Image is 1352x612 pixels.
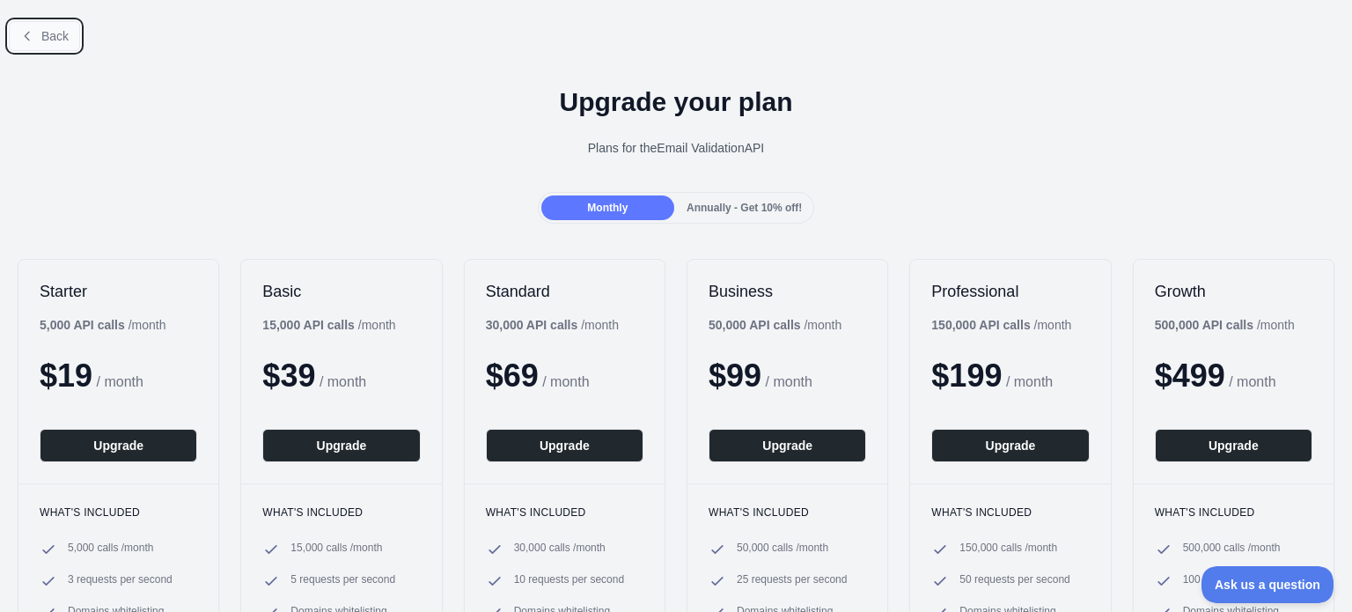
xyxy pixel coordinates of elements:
[709,358,761,394] span: $ 99
[931,281,1089,302] h2: Professional
[1155,281,1312,302] h2: Growth
[1155,316,1295,334] div: / month
[709,281,866,302] h2: Business
[931,358,1002,394] span: $ 199
[1155,358,1225,394] span: $ 499
[1155,318,1253,332] b: 500,000 API calls
[1201,566,1334,603] iframe: Toggle Customer Support
[709,316,841,334] div: / month
[486,318,578,332] b: 30,000 API calls
[931,318,1030,332] b: 150,000 API calls
[486,358,539,394] span: $ 69
[486,316,619,334] div: / month
[709,318,801,332] b: 50,000 API calls
[486,281,643,302] h2: Standard
[931,316,1071,334] div: / month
